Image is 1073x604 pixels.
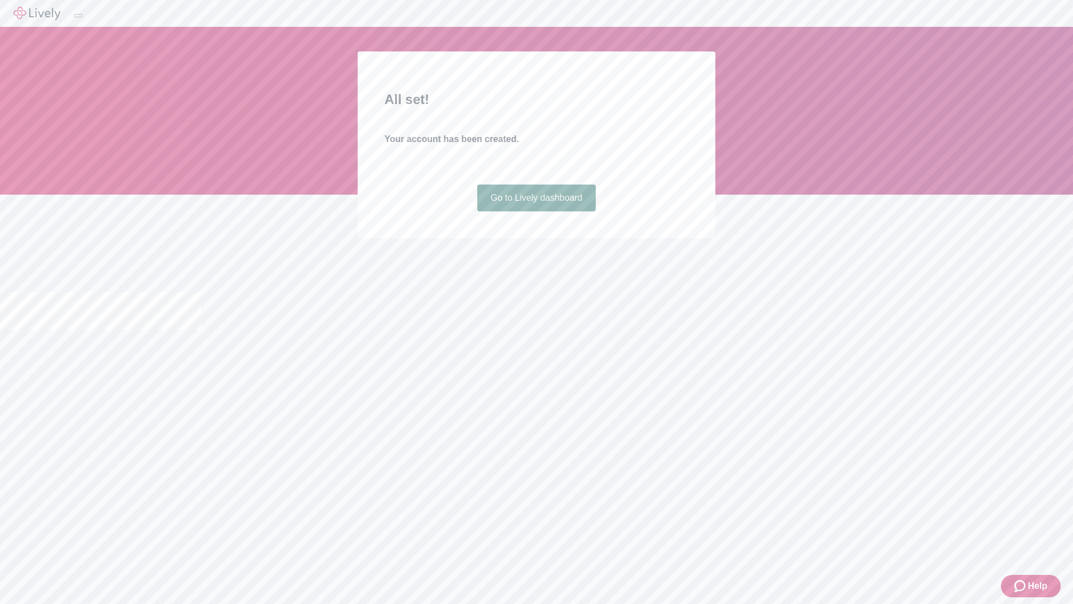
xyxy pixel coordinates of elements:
[384,133,689,146] h4: Your account has been created.
[74,14,83,17] button: Log out
[1014,579,1028,593] svg: Zendesk support icon
[13,7,60,20] img: Lively
[1028,579,1047,593] span: Help
[384,89,689,110] h2: All set!
[477,185,596,211] a: Go to Lively dashboard
[1001,575,1061,597] button: Zendesk support iconHelp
